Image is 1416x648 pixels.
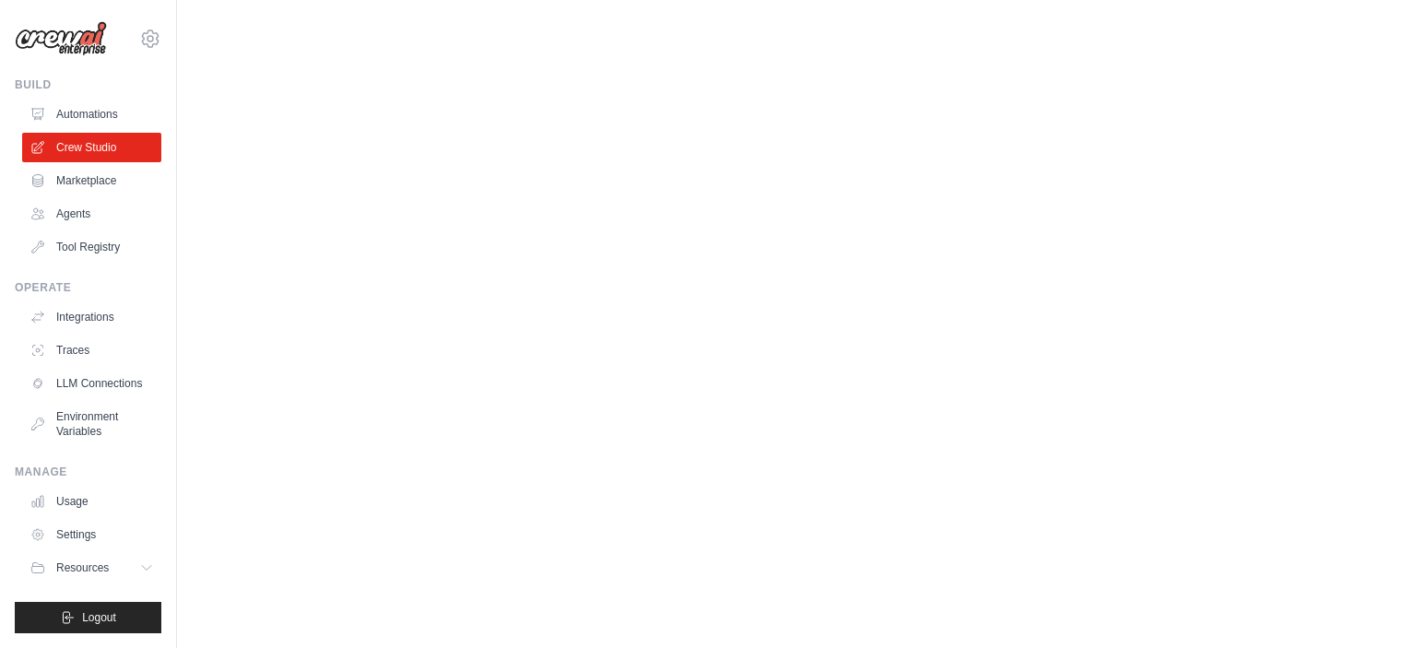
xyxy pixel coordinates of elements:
a: Agents [22,199,161,229]
span: Resources [56,560,109,575]
div: Manage [15,465,161,479]
a: Tool Registry [22,232,161,262]
img: Logo [15,21,107,56]
a: Environment Variables [22,402,161,446]
a: Settings [22,520,161,549]
a: Usage [22,487,161,516]
button: Resources [22,553,161,583]
span: Logout [82,610,116,625]
a: Marketplace [22,166,161,195]
a: Automations [22,100,161,129]
a: Traces [22,336,161,365]
div: Operate [15,280,161,295]
a: Crew Studio [22,133,161,162]
div: Build [15,77,161,92]
a: LLM Connections [22,369,161,398]
a: Integrations [22,302,161,332]
button: Logout [15,602,161,633]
